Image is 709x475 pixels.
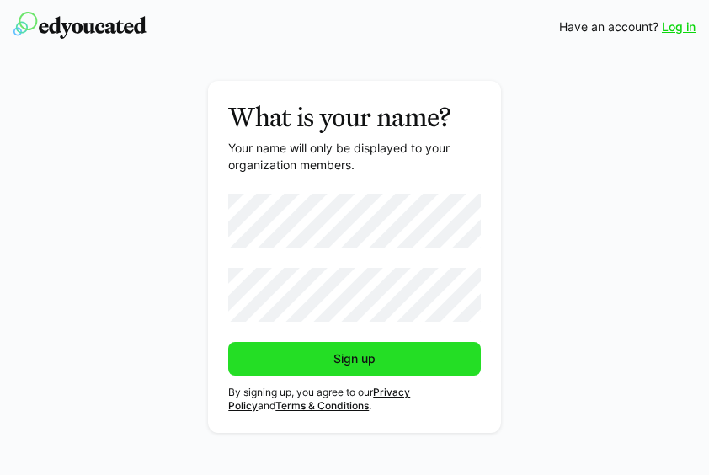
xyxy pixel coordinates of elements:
p: Your name will only be displayed to your organization members. [228,140,481,173]
span: Have an account? [559,19,658,35]
p: By signing up, you agree to our and . [228,386,481,413]
h3: What is your name? [228,101,481,133]
a: Privacy Policy [228,386,410,412]
a: Log in [662,19,696,35]
button: Sign up [228,342,481,376]
a: Terms & Conditions [275,399,369,412]
span: Sign up [331,350,378,367]
img: edyoucated [13,12,147,39]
